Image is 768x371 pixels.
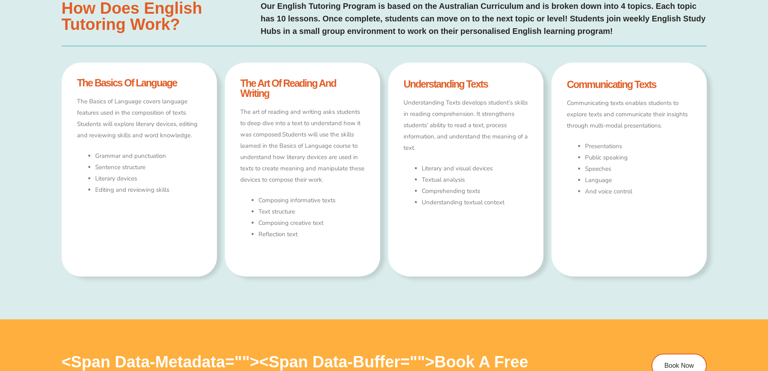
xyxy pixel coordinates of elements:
li: Literary and visual devices [422,163,528,174]
p: Understanding textual context [422,197,528,208]
p: The Basics of Language covers language features used in the composition of texts. Students will e... [77,96,201,141]
iframe: Chat Widget [634,280,768,371]
p: The art of reading and writing asks students to deep dive into a text to understand how it was co... [240,107,364,185]
li: Language [585,175,691,186]
li: And voice control [585,186,691,197]
button: Text [267,1,278,12]
button: Draw [278,1,289,12]
li: Presentations [585,141,691,152]
span: of ⁨0⁩ [85,1,97,12]
li: Text structure [258,206,364,218]
li: Composing informative texts [258,195,364,206]
p: Understanding Texts develops student’s skills in reading comprehension. It strengthens students’ ... [404,97,528,153]
li: Textual analysis [422,174,528,186]
li: Editing and reviewing skills [95,184,201,196]
li: Reflection text [258,229,364,240]
li: Literary devices [95,173,201,184]
li: Composing creative text [258,218,364,229]
p: Communicating texts enables students to explore texts and communicate their insights through mult... [567,98,691,132]
li: Grammar and punctuation [95,151,201,162]
li: Speeches [585,163,691,175]
li: Comprehending texts [422,186,528,197]
h4: the basics of language [77,78,201,88]
button: Add or edit images [289,1,301,12]
h4: Communicating Texts [567,80,691,90]
h4: the art of reading and writing [240,78,364,99]
li: Sentence structure [95,162,201,173]
li: Public speaking [585,152,691,163]
h4: understanding texts [404,79,528,89]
